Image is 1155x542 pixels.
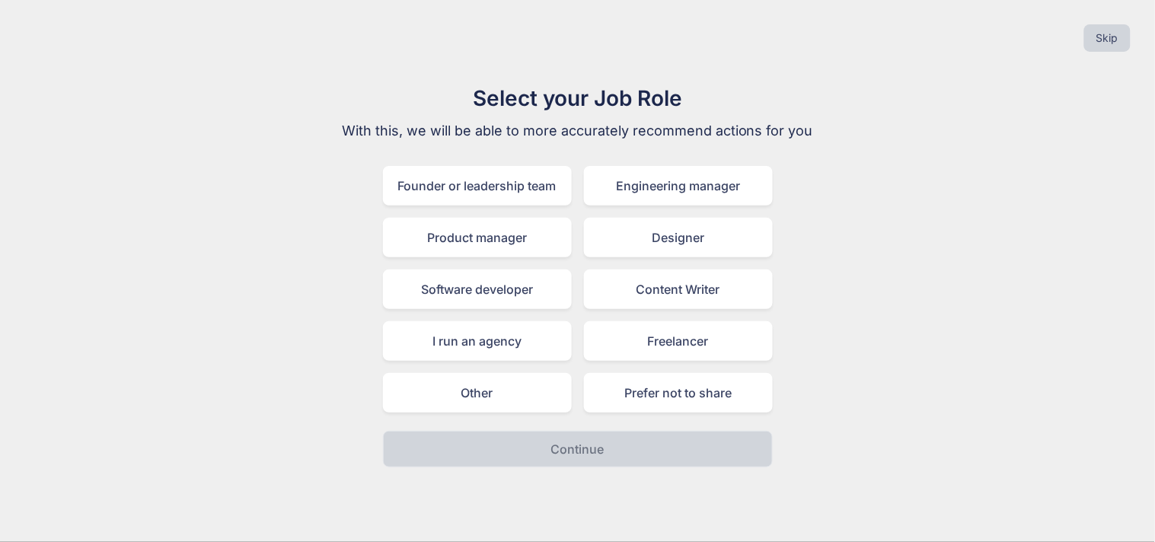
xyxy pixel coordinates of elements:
div: Product manager [383,218,572,257]
div: Prefer not to share [584,373,773,413]
div: Designer [584,218,773,257]
div: Other [383,373,572,413]
p: With this, we will be able to more accurately recommend actions for you [322,120,834,142]
p: Continue [551,440,605,458]
button: Continue [383,431,773,467]
div: Software developer [383,269,572,309]
div: Freelancer [584,321,773,361]
h1: Select your Job Role [322,82,834,114]
div: I run an agency [383,321,572,361]
button: Skip [1084,24,1131,52]
div: Founder or leadership team [383,166,572,206]
div: Content Writer [584,269,773,309]
div: Engineering manager [584,166,773,206]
